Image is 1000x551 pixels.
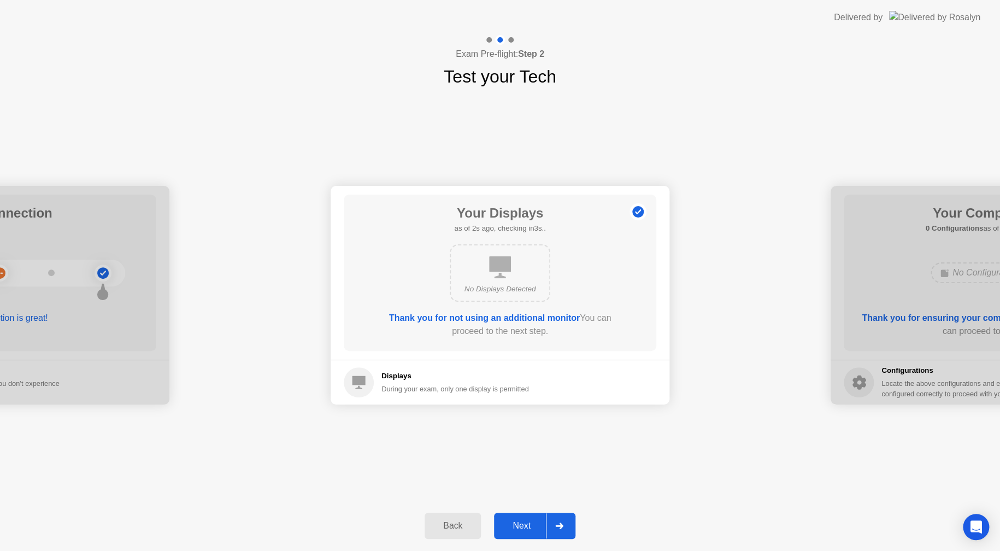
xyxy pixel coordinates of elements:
div: Delivered by [834,11,883,24]
button: Next [494,513,575,539]
img: Delivered by Rosalyn [889,11,980,24]
div: During your exam, only one display is permitted [381,384,529,394]
h5: as of 2s ago, checking in3s.. [454,223,545,234]
h1: Your Displays [454,203,545,223]
div: Open Intercom Messenger [963,514,989,540]
div: You can proceed to the next step. [375,312,625,338]
button: Back [425,513,481,539]
b: Step 2 [518,49,544,58]
h4: Exam Pre-flight: [456,48,544,61]
div: No Displays Detected [460,284,540,295]
h1: Test your Tech [444,63,556,90]
b: Thank you for not using an additional monitor [389,313,580,323]
h5: Displays [381,371,529,382]
div: Next [497,521,546,531]
div: Back [428,521,478,531]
